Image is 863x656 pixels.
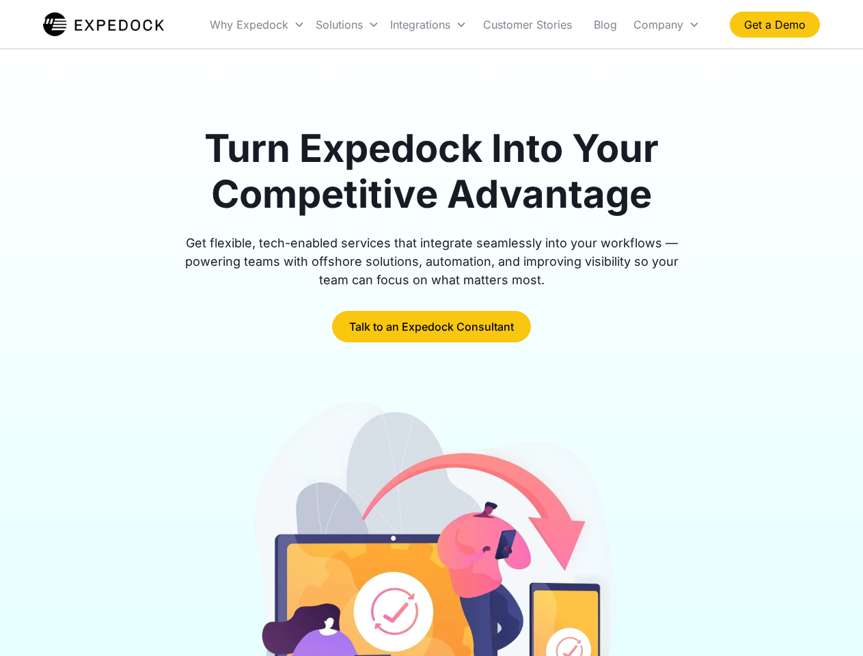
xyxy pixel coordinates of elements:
[43,11,164,38] img: Expedock Logo
[385,1,472,48] div: Integrations
[633,18,683,31] div: Company
[472,1,583,48] a: Customer Stories
[583,1,628,48] a: Blog
[628,1,705,48] div: Company
[43,11,164,38] a: home
[204,1,310,48] div: Why Expedock
[310,1,385,48] div: Solutions
[316,18,363,31] div: Solutions
[795,590,863,656] iframe: Chat Widget
[390,18,450,31] div: Integrations
[210,18,288,31] div: Why Expedock
[332,311,531,342] a: Talk to an Expedock Consultant
[169,126,694,217] h1: Turn Expedock Into Your Competitive Advantage
[169,234,694,289] div: Get flexible, tech-enabled services that integrate seamlessly into your workflows — powering team...
[730,12,820,38] a: Get a Demo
